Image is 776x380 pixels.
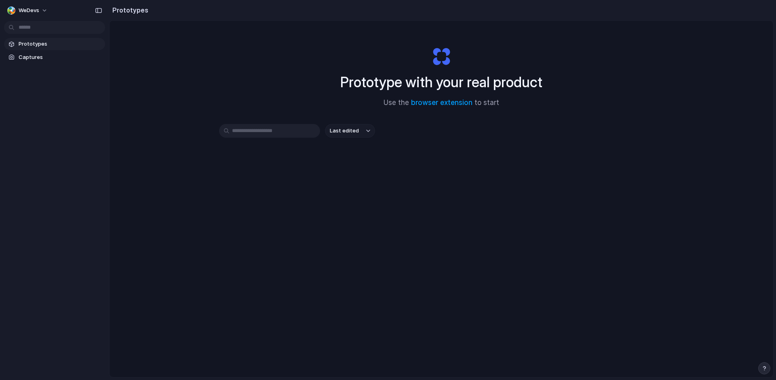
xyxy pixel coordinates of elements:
span: Captures [19,53,102,61]
button: Last edited [325,124,375,138]
a: Captures [4,51,105,63]
button: weDevs [4,4,52,17]
h2: Prototypes [109,5,148,15]
span: Use the to start [384,98,499,108]
span: Last edited [330,127,359,135]
span: weDevs [19,6,39,15]
h1: Prototype with your real product [340,71,542,93]
span: Prototypes [19,40,102,48]
a: browser extension [411,99,472,107]
a: Prototypes [4,38,105,50]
